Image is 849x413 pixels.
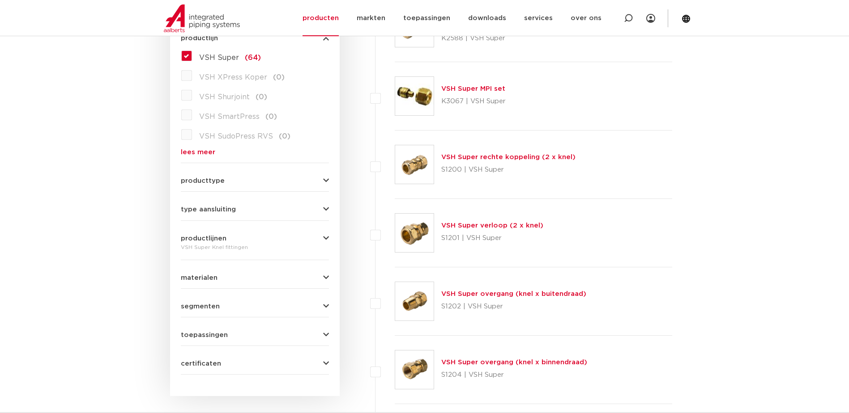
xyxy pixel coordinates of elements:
p: S1200 | VSH Super [441,163,576,177]
a: lees meer [181,149,329,156]
button: productlijn [181,35,329,42]
span: segmenten [181,303,220,310]
span: productlijnen [181,235,226,242]
span: certificaten [181,360,221,367]
img: Thumbnail for VSH Super overgang (knel x binnendraad) [395,350,434,389]
button: productlijnen [181,235,329,242]
a: VSH Super overgang (knel x buitendraad) [441,291,586,297]
span: (64) [245,54,261,61]
p: K3067 | VSH Super [441,94,506,109]
img: Thumbnail for VSH Super verloop (2 x knel) [395,214,434,252]
img: Thumbnail for VSH Super MPI set [395,77,434,115]
img: Thumbnail for VSH Super overgang (knel x buitendraad) [395,282,434,320]
p: S1202 | VSH Super [441,299,586,314]
div: VSH Super Knel fittingen [181,242,329,253]
button: toepassingen [181,332,329,338]
a: VSH Super rechte koppeling (2 x knel) [441,154,576,160]
button: materialen [181,274,329,281]
a: VSH Super verloop (2 x knel) [441,222,543,229]
span: materialen [181,274,218,281]
span: VSH SudoPress RVS [199,133,273,140]
p: S1201 | VSH Super [441,231,543,245]
span: (0) [279,133,290,140]
p: S1204 | VSH Super [441,368,587,382]
span: VSH SmartPress [199,113,260,120]
a: VSH Super overgang (knel x binnendraad) [441,359,587,366]
button: producttype [181,177,329,184]
button: type aansluiting [181,206,329,213]
span: producttype [181,177,225,184]
span: productlijn [181,35,218,42]
span: VSH Shurjoint [199,93,250,101]
img: Thumbnail for VSH Super rechte koppeling (2 x knel) [395,145,434,184]
span: VSH Super [199,54,239,61]
a: VSH Super MPI set [441,85,505,92]
button: segmenten [181,303,329,310]
span: type aansluiting [181,206,236,213]
button: certificaten [181,360,329,367]
p: K2588 | VSH Super [441,31,673,46]
span: (0) [256,93,267,101]
span: toepassingen [181,332,228,338]
span: VSH XPress Koper [199,74,267,81]
span: (0) [273,74,285,81]
span: (0) [265,113,277,120]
